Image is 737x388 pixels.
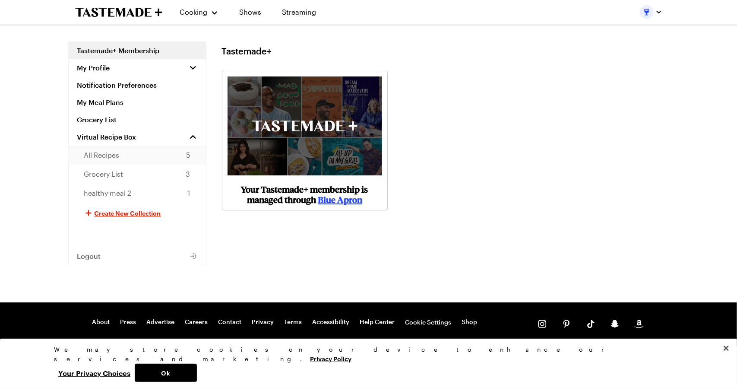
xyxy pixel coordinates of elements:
span: 5 [187,150,190,160]
div: We may store cookies on your device to enhance our services and marketing. [54,345,676,364]
a: Notification Preferences [69,76,206,94]
a: To Tastemade Home Page [75,7,162,17]
a: More information about your privacy, opens in a new tab [310,354,351,363]
button: My Profile [69,59,206,76]
a: Privacy [252,318,274,327]
a: Shop [462,318,478,327]
button: Cookie Settings [405,318,452,327]
button: Create New Collection [69,203,206,223]
span: Cooking [180,8,207,16]
nav: Footer [92,318,478,327]
div: Privacy [54,345,676,382]
a: Grocery List [69,111,206,128]
span: Logout [77,252,101,261]
span: My Profile [77,64,110,72]
button: Logout [69,248,206,265]
a: Accessibility [313,318,350,327]
span: All Recipes [84,150,120,160]
a: Contact [218,318,242,327]
a: Press [120,318,136,327]
a: Careers [185,318,208,327]
a: My Meal Plans [69,94,206,111]
button: Close [717,339,736,358]
a: Blue Apron [318,194,362,205]
h1: Tastemade+ [222,46,272,56]
button: Cooking [180,2,219,22]
a: All Recipes5 [69,146,206,165]
a: Grocery List3 [69,165,206,184]
a: healthy meal 21 [69,184,206,203]
p: Your Tastemade+ membership is managed through [228,184,382,205]
a: About [92,318,110,327]
span: 3 [186,169,190,179]
span: 1 [188,188,190,198]
a: Virtual Recipe Box [69,128,206,146]
span: Grocery List [84,169,123,179]
img: Profile picture [640,5,654,19]
a: Tastemade+ Membership [69,42,206,59]
a: Advertise [147,318,175,327]
button: Ok [135,364,197,382]
button: Your Privacy Choices [54,364,135,382]
span: Create New Collection [95,209,161,217]
span: healthy meal 2 [84,188,132,198]
a: Help Center [360,318,395,327]
span: Virtual Recipe Box [77,133,136,141]
button: Profile picture [640,5,662,19]
a: Terms [285,318,302,327]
